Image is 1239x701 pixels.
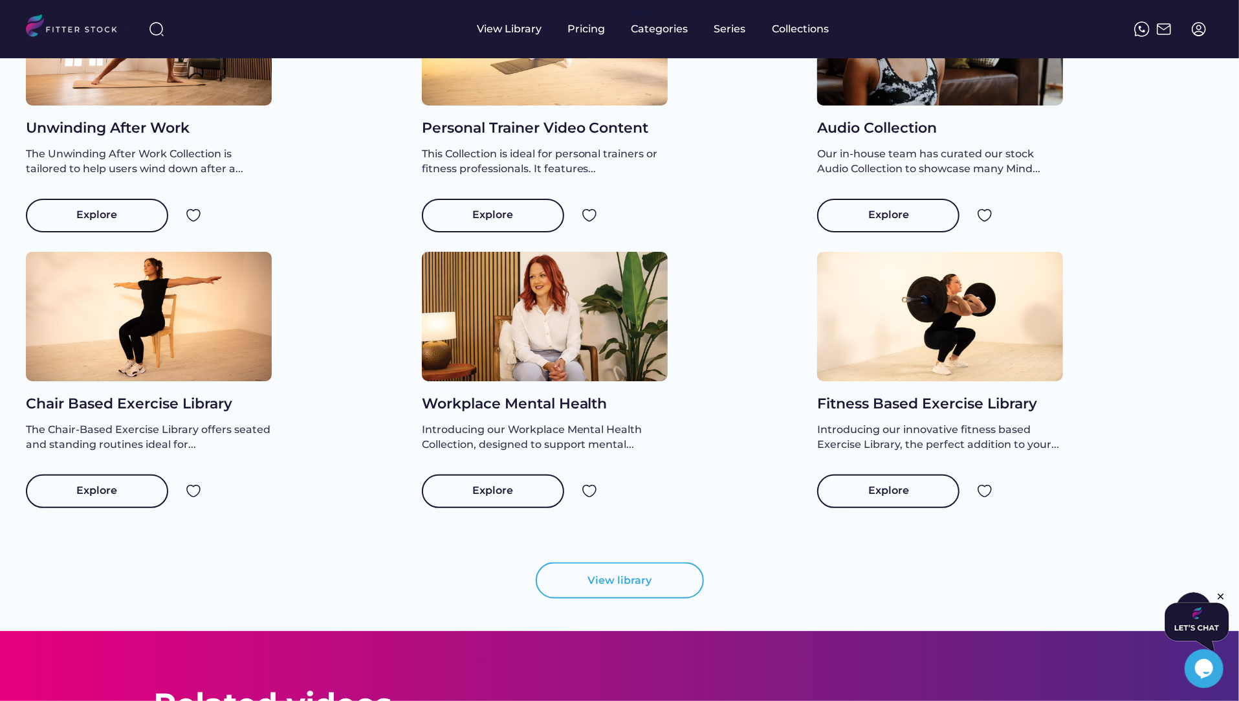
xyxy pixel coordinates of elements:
div: Audio Collection [817,118,1063,139]
iframe: chat widget [1185,649,1226,688]
div: Introducing our innovative fitness based Exercise Library, the perfect addition to your... [817,423,1063,452]
div: Explore [472,208,513,223]
div: The Chair-Based Exercise Library offers seated and standing routines ideal for... [26,423,272,452]
img: Frame%2051.svg [1156,21,1172,37]
div: This Collection is ideal for personal trainers or fitness professionals. It features... [422,147,668,176]
div: View Library [477,22,542,36]
div: Chair Based Exercise Library [26,394,272,414]
div: Explore [868,208,909,223]
div: Pricing [568,22,606,36]
img: LOGO.svg [26,14,128,41]
img: Group%201000002324.svg [186,208,201,223]
div: Unwinding After Work [26,118,272,139]
img: meteor-icons_whatsapp%20%281%29.svg [1134,21,1150,37]
div: Collections [773,22,829,36]
div: Fitness Based Exercise Library [817,394,1063,414]
div: Explore [77,208,118,223]
img: Group%201000002324.svg [186,484,201,499]
img: Group%201000002324.svg [977,484,992,499]
div: Our in-house team has curated our stock Audio Collection to showcase many Mind... [817,147,1063,176]
div: The Unwinding After Work Collection is tailored to help users wind down after a... [26,147,272,176]
div: Explore [77,484,118,499]
button: View library [536,562,704,599]
div: Explore [472,484,513,499]
div: Introducing our Workplace Mental Health Collection, designed to support mental... [422,423,668,452]
img: profile-circle.svg [1191,21,1207,37]
img: Group%201000002324.svg [582,208,597,223]
div: Workplace Mental Health [422,394,668,414]
div: Series [714,22,747,36]
img: search-normal%203.svg [149,21,164,37]
div: Categories [631,22,688,36]
iframe: chat widget [1165,591,1229,651]
div: fvck [631,6,648,19]
img: Group%201000002324.svg [582,484,597,499]
img: Group%201000002324.svg [977,208,992,223]
div: Explore [868,484,909,499]
div: Personal Trainer Video Content [422,118,668,139]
